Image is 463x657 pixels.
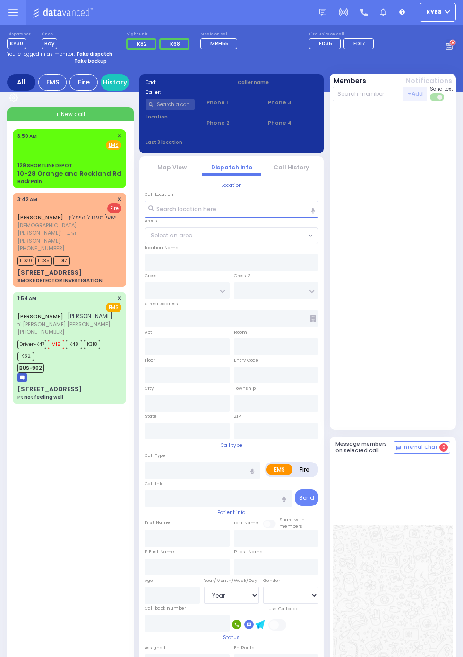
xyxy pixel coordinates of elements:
[211,163,252,171] a: Dispatch info
[145,301,178,307] label: Street Address
[145,272,160,279] label: Cross 1
[394,441,450,454] button: Internal Chat 0
[7,32,31,37] label: Dispatcher
[234,272,250,279] label: Cross 2
[42,38,57,49] span: Bay
[17,352,34,361] span: K62
[17,162,72,169] div: 129 SHORTLINE DEPOT
[17,256,34,266] span: FD29
[35,256,52,266] span: FD35
[109,142,119,149] u: EMS
[426,8,442,17] span: ky68
[68,312,113,320] span: [PERSON_NAME]
[234,520,258,526] label: Last Name
[310,315,316,322] span: Other building occupants
[42,32,57,37] label: Lines
[126,32,192,37] label: Night unit
[145,201,318,218] input: Search location here
[157,163,187,171] a: Map View
[274,163,309,171] a: Call History
[403,444,437,451] span: Internal Chat
[17,385,82,394] div: [STREET_ADDRESS]
[146,99,195,110] input: Search a contact
[48,340,64,349] span: M15
[170,40,180,48] span: K68
[200,32,240,37] label: Medic on call
[210,40,229,47] span: MRH55
[234,357,258,363] label: Entry Code
[145,452,165,459] label: Call Type
[279,523,302,529] span: members
[238,79,318,86] label: Caller name
[396,446,401,450] img: comment-alt.png
[333,87,404,101] input: Search member
[145,605,186,612] label: Call back number
[17,169,121,178] div: 10-28 Orange and Rockland Rd
[17,213,63,221] a: [PERSON_NAME]
[266,464,292,475] label: EMS
[430,85,453,93] span: Send text
[268,99,317,107] span: Phone 3
[17,133,37,140] span: 3:50 AM
[17,373,27,382] img: message-box.svg
[7,38,26,49] span: KY30
[17,295,36,302] span: 1:54 AM
[76,51,112,58] strong: Take dispatch
[268,119,317,127] span: Phone 4
[216,182,247,189] span: Location
[117,132,121,140] span: ✕
[17,363,44,373] span: BUS-902
[17,394,63,401] div: Pt not feeling well
[204,577,259,584] div: Year/Month/Week/Day
[68,213,117,221] span: ישעי' מענדל היימליך
[7,51,75,58] span: You're logged in as monitor.
[216,442,247,449] span: Call type
[319,9,326,16] img: message.svg
[17,328,64,336] span: [PHONE_NUMBER]
[295,489,318,506] button: Send
[146,113,195,120] label: Location
[106,303,121,312] span: EMS
[279,516,305,522] small: Share with
[334,76,366,86] button: Members
[145,644,165,651] label: Assigned
[38,74,67,91] div: EMS
[17,340,46,349] span: Driver-K47
[319,40,332,47] span: FD35
[234,413,241,420] label: ZIP
[66,340,82,349] span: K48
[335,441,394,453] h5: Message members on selected call
[430,93,445,102] label: Turn off text
[268,606,298,612] label: Use Callback
[17,320,113,328] span: ר' [PERSON_NAME] [PERSON_NAME]
[145,244,179,251] label: Location Name
[145,191,173,198] label: Call Location
[145,385,154,392] label: City
[234,385,256,392] label: Township
[145,577,153,584] label: Age
[145,480,163,487] label: Call Info
[146,79,226,86] label: Cad:
[145,329,152,336] label: Apt
[234,548,263,555] label: P Last Name
[213,509,250,516] span: Patient info
[84,340,100,349] span: K318
[145,548,174,555] label: P First Name
[234,329,247,336] label: Room
[101,74,129,91] a: History
[55,110,85,118] span: + New call
[17,178,42,185] div: Back Pain
[17,244,64,252] span: [PHONE_NUMBER]
[218,634,244,641] span: Status
[17,277,103,284] div: SMOKE DETECTOR INVESTIGATION
[309,32,377,37] label: Fire units on call
[146,89,226,96] label: Caller:
[17,312,63,320] a: [PERSON_NAME]
[17,221,119,245] span: [DEMOGRAPHIC_DATA] [PERSON_NAME]' - הרב [PERSON_NAME]
[353,40,365,47] span: FD17
[17,196,37,203] span: 3:42 AM
[206,119,256,127] span: Phone 2
[145,218,157,224] label: Areas
[206,99,256,107] span: Phone 1
[7,74,35,91] div: All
